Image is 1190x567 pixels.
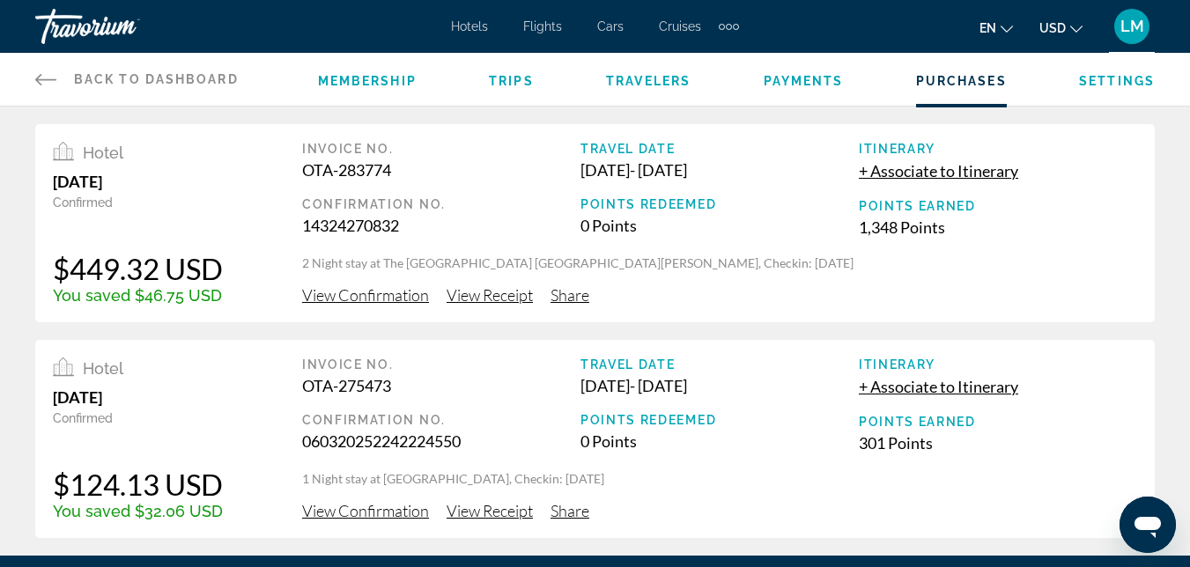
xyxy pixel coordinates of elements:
[302,197,580,211] div: Confirmation No.
[859,161,1018,180] span: + Associate to Itinerary
[35,53,239,106] a: Back to Dashboard
[859,217,1137,237] div: 1,348 Points
[580,216,859,235] div: 0 Points
[53,502,223,520] div: You saved $32.06 USD
[53,286,223,305] div: You saved $46.75 USD
[1039,21,1066,35] span: USD
[523,19,562,33] a: Flights
[859,415,1137,429] div: Points Earned
[580,431,859,451] div: 0 Points
[302,431,580,451] div: 060320252242224550
[302,501,429,520] span: View Confirmation
[74,72,239,86] span: Back to Dashboard
[916,74,1007,88] a: Purchases
[979,15,1013,40] button: Change language
[35,4,211,49] a: Travorium
[719,12,739,40] button: Extra navigation items
[302,285,429,305] span: View Confirmation
[302,216,580,235] div: 14324270832
[764,74,844,88] a: Payments
[859,160,1018,181] button: + Associate to Itinerary
[447,285,533,305] span: View Receipt
[580,197,859,211] div: Points Redeemed
[53,467,223,502] div: $124.13 USD
[451,19,488,33] a: Hotels
[83,359,123,378] span: Hotel
[580,160,859,180] div: [DATE] - [DATE]
[606,74,691,88] a: Travelers
[979,21,996,35] span: en
[53,411,223,425] div: Confirmed
[597,19,624,33] a: Cars
[53,195,223,210] div: Confirmed
[302,142,580,156] div: Invoice No.
[580,376,859,395] div: [DATE] - [DATE]
[859,357,1137,372] div: Itinerary
[53,172,223,191] div: [DATE]
[83,144,123,162] span: Hotel
[580,142,859,156] div: Travel Date
[302,254,1137,272] p: 2 Night stay at The [GEOGRAPHIC_DATA] [GEOGRAPHIC_DATA][PERSON_NAME], Checkin: [DATE]
[859,376,1018,397] button: + Associate to Itinerary
[302,357,580,372] div: Invoice No.
[302,470,1137,488] p: 1 Night stay at [GEOGRAPHIC_DATA], Checkin: [DATE]
[53,387,223,407] div: [DATE]
[1120,497,1176,553] iframe: Кнопка запуска окна обмена сообщениями
[447,501,533,520] span: View Receipt
[859,142,1137,156] div: Itinerary
[302,160,580,180] div: OTA-283774
[318,74,417,88] a: Membership
[580,357,859,372] div: Travel Date
[859,433,1137,453] div: 301 Points
[659,19,701,33] a: Cruises
[53,251,223,286] div: $449.32 USD
[859,377,1018,396] span: + Associate to Itinerary
[859,199,1137,213] div: Points Earned
[1039,15,1083,40] button: Change currency
[302,376,580,395] div: OTA-275473
[551,501,589,520] span: Share
[580,413,859,427] div: Points Redeemed
[551,285,589,305] span: Share
[1109,8,1155,45] button: User Menu
[302,413,580,427] div: Confirmation No.
[1079,74,1155,88] a: Settings
[1120,18,1144,35] span: LM
[489,74,534,88] a: Trips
